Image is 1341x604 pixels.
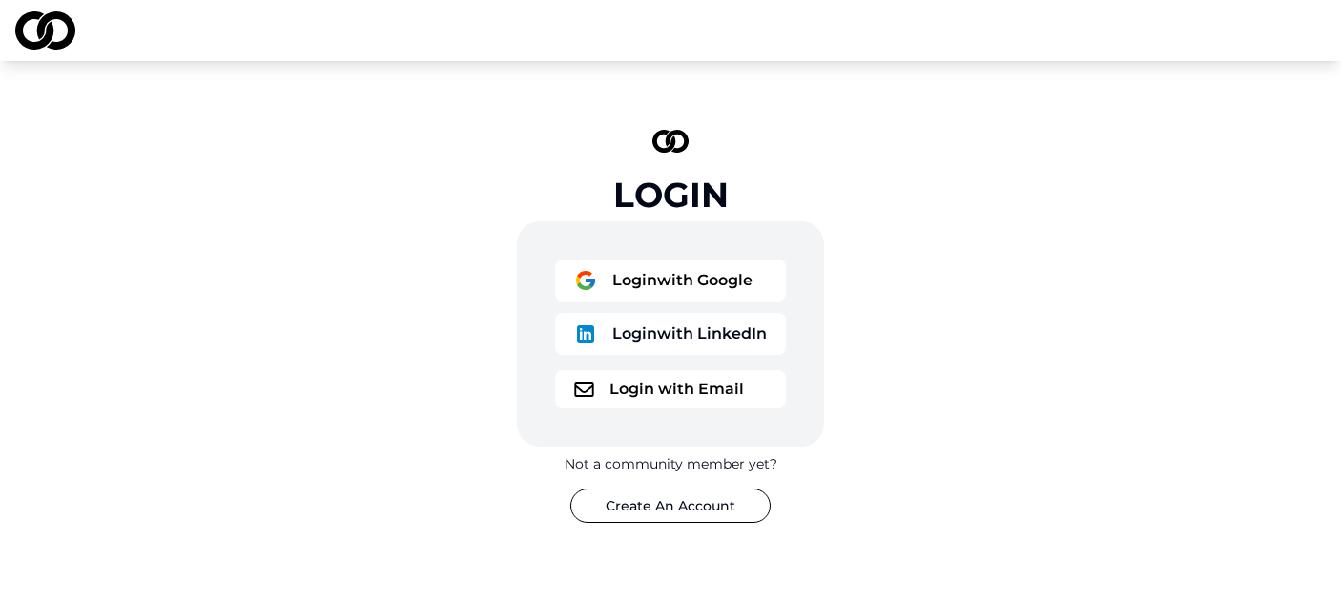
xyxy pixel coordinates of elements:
div: Not a community member yet? [565,454,777,473]
button: Create An Account [570,489,771,523]
img: logo [574,323,597,345]
img: logo [15,11,75,50]
button: logoLogin with Email [555,370,786,408]
div: Login [613,176,729,214]
img: logo [574,269,597,292]
button: logoLoginwith LinkedIn [555,313,786,355]
img: logo [652,130,689,153]
img: logo [574,382,594,397]
button: logoLoginwith Google [555,260,786,302]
